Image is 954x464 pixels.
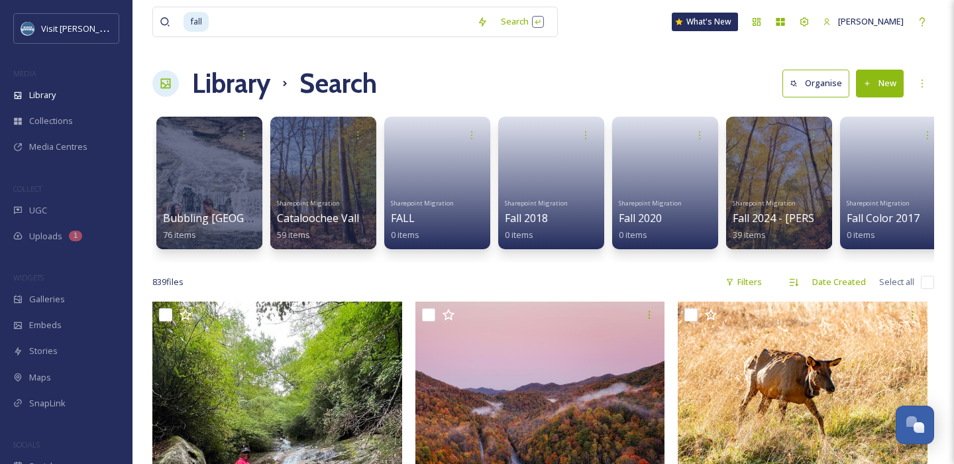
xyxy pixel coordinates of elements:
span: Sharepoint Migration [733,199,796,207]
a: Sharepoint MigrationFall 20180 items [505,196,568,241]
a: Organise [782,70,856,97]
button: New [856,70,904,97]
span: SOCIALS [13,439,40,449]
span: Embeds [29,319,62,331]
a: What's New [672,13,738,31]
a: Bubbling [GEOGRAPHIC_DATA]76 items [163,212,318,241]
span: Uploads [29,230,62,243]
span: [PERSON_NAME] [838,15,904,27]
div: 1 [69,231,82,241]
span: Sharepoint Migration [505,199,568,207]
span: MEDIA [13,68,36,78]
span: Cataloochee Valley - Fall [277,211,396,225]
span: Sharepoint Migration [619,199,682,207]
div: Search [494,9,551,34]
a: Sharepoint MigrationFALL0 items [391,196,454,241]
span: Collections [29,115,73,127]
span: 0 items [391,229,419,241]
img: images.png [21,22,34,35]
div: Filters [719,269,768,295]
a: Sharepoint MigrationFall 20200 items [619,196,682,241]
span: Select all [879,276,914,288]
span: Stories [29,345,58,357]
span: 0 items [619,229,647,241]
span: Fall 2020 [619,211,662,225]
span: 839 file s [152,276,184,288]
h1: Search [299,64,377,103]
a: Library [192,64,270,103]
a: [PERSON_NAME] [816,9,910,34]
span: fall [184,12,209,31]
span: Sharepoint Migration [391,199,454,207]
span: Fall 2018 [505,211,548,225]
span: Visit [PERSON_NAME] [41,22,125,34]
span: SnapLink [29,397,66,410]
span: Galleries [29,293,65,306]
a: Sharepoint MigrationCataloochee Valley - Fall59 items [277,196,396,241]
span: 39 items [733,229,766,241]
span: WIDGETS [13,272,44,282]
span: 0 items [505,229,533,241]
span: Library [29,89,56,101]
span: COLLECT [13,184,42,194]
span: 76 items [163,229,196,241]
a: Sharepoint MigrationFall Color 20170 items [847,196,920,241]
span: Media Centres [29,141,87,153]
span: Maps [29,371,51,384]
span: UGC [29,204,47,217]
button: Open Chat [896,406,934,444]
span: Sharepoint Migration [847,199,910,207]
button: Organise [782,70,849,97]
span: 59 items [277,229,310,241]
span: FALL [391,211,415,225]
span: Sharepoint Migration [277,199,340,207]
span: Fall Color 2017 [847,211,920,225]
span: 0 items [847,229,875,241]
span: Bubbling [GEOGRAPHIC_DATA] [163,211,318,225]
div: Date Created [806,269,873,295]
